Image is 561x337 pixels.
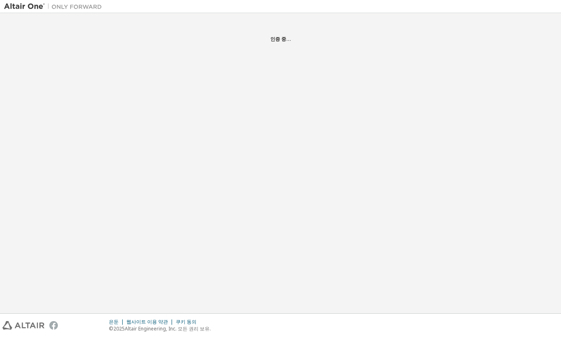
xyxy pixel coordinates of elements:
[125,325,211,332] font: Altair Engineering, Inc. 모든 권리 보유.
[176,318,197,325] font: 쿠키 동의
[113,325,125,332] font: 2025
[126,318,168,325] font: 웹사이트 이용 약관
[270,35,291,42] font: 인증 중...
[109,325,113,332] font: ©
[4,2,106,11] img: 알타이르 원
[109,318,119,325] font: 은둔
[49,321,58,330] img: facebook.svg
[2,321,44,330] img: altair_logo.svg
